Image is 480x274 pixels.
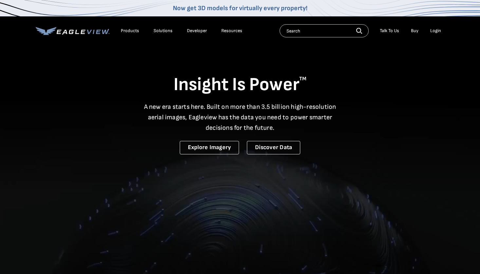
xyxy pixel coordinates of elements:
[154,28,173,34] div: Solutions
[280,24,369,37] input: Search
[121,28,139,34] div: Products
[173,4,307,12] a: Now get 3D models for virtually every property!
[299,76,306,82] sup: TM
[187,28,207,34] a: Developer
[430,28,441,34] div: Login
[380,28,399,34] div: Talk To Us
[140,102,340,133] p: A new era starts here. Built on more than 3.5 billion high-resolution aerial images, Eagleview ha...
[36,73,444,96] h1: Insight Is Power
[411,28,418,34] a: Buy
[221,28,242,34] div: Resources
[247,141,300,154] a: Discover Data
[180,141,239,154] a: Explore Imagery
